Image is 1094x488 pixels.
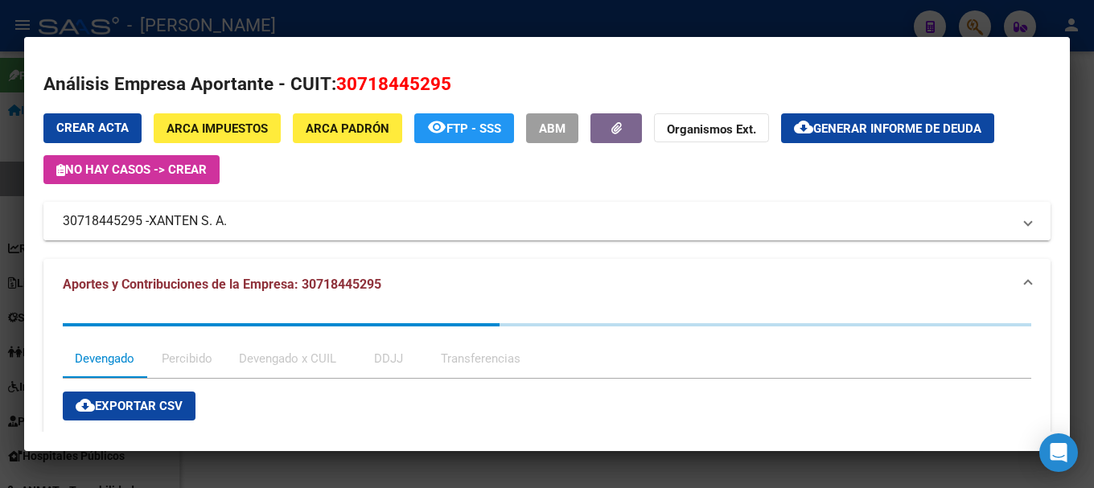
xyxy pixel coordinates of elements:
button: ARCA Padrón [293,113,402,143]
button: Exportar CSV [63,392,195,420]
mat-panel-title: 30718445295 - [63,211,1012,231]
span: Crear Acta [56,121,129,135]
strong: Organismos Ext. [667,122,756,137]
button: No hay casos -> Crear [43,155,220,184]
div: Devengado [75,350,134,367]
button: ABM [526,113,578,143]
span: 30718445295 [336,73,451,94]
mat-icon: cloud_download [794,117,813,137]
span: Aportes y Contribuciones de la Empresa: 30718445295 [63,277,381,292]
div: Transferencias [441,350,520,367]
mat-icon: cloud_download [76,396,95,415]
button: Generar informe de deuda [781,113,994,143]
div: Open Intercom Messenger [1039,433,1078,472]
mat-expansion-panel-header: 30718445295 -XANTEN S. A. [43,202,1051,240]
div: Devengado x CUIL [239,350,336,367]
mat-expansion-panel-header: Aportes y Contribuciones de la Empresa: 30718445295 [43,259,1051,310]
button: Organismos Ext. [654,113,769,143]
span: XANTEN S. A. [149,211,227,231]
h2: Análisis Empresa Aportante - CUIT: [43,71,1051,98]
button: ARCA Impuestos [154,113,281,143]
mat-icon: remove_red_eye [427,117,446,137]
span: No hay casos -> Crear [56,162,207,177]
span: FTP - SSS [446,121,501,136]
div: DDJJ [374,350,403,367]
span: ARCA Padrón [306,121,389,136]
span: ABM [539,121,566,136]
button: Crear Acta [43,113,142,143]
div: Percibido [162,350,212,367]
span: Generar informe de deuda [813,121,981,136]
span: ARCA Impuestos [167,121,268,136]
span: Exportar CSV [76,399,183,413]
button: FTP - SSS [414,113,514,143]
